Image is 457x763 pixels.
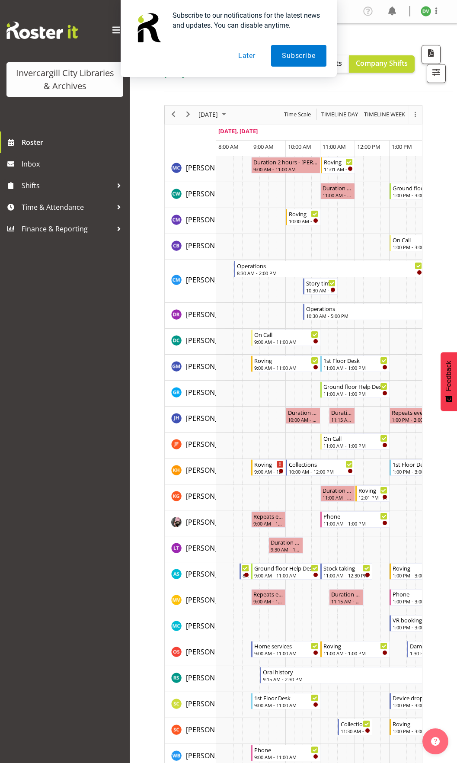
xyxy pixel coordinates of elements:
[431,737,440,746] img: help-xxl-2.png
[15,67,115,93] div: Invercargill City Libraries & Archives
[22,136,125,149] span: Roster
[166,10,326,30] div: Subscribe to our notifications for the latest news and updates. You can disable anytime.
[22,201,112,214] span: Time & Attendance
[271,45,326,67] button: Subscribe
[22,179,112,192] span: Shifts
[22,222,112,235] span: Finance & Reporting
[441,352,457,411] button: Feedback - Show survey
[131,10,166,45] img: notification icon
[227,45,266,67] button: Later
[445,361,453,391] span: Feedback
[22,157,125,170] span: Inbox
